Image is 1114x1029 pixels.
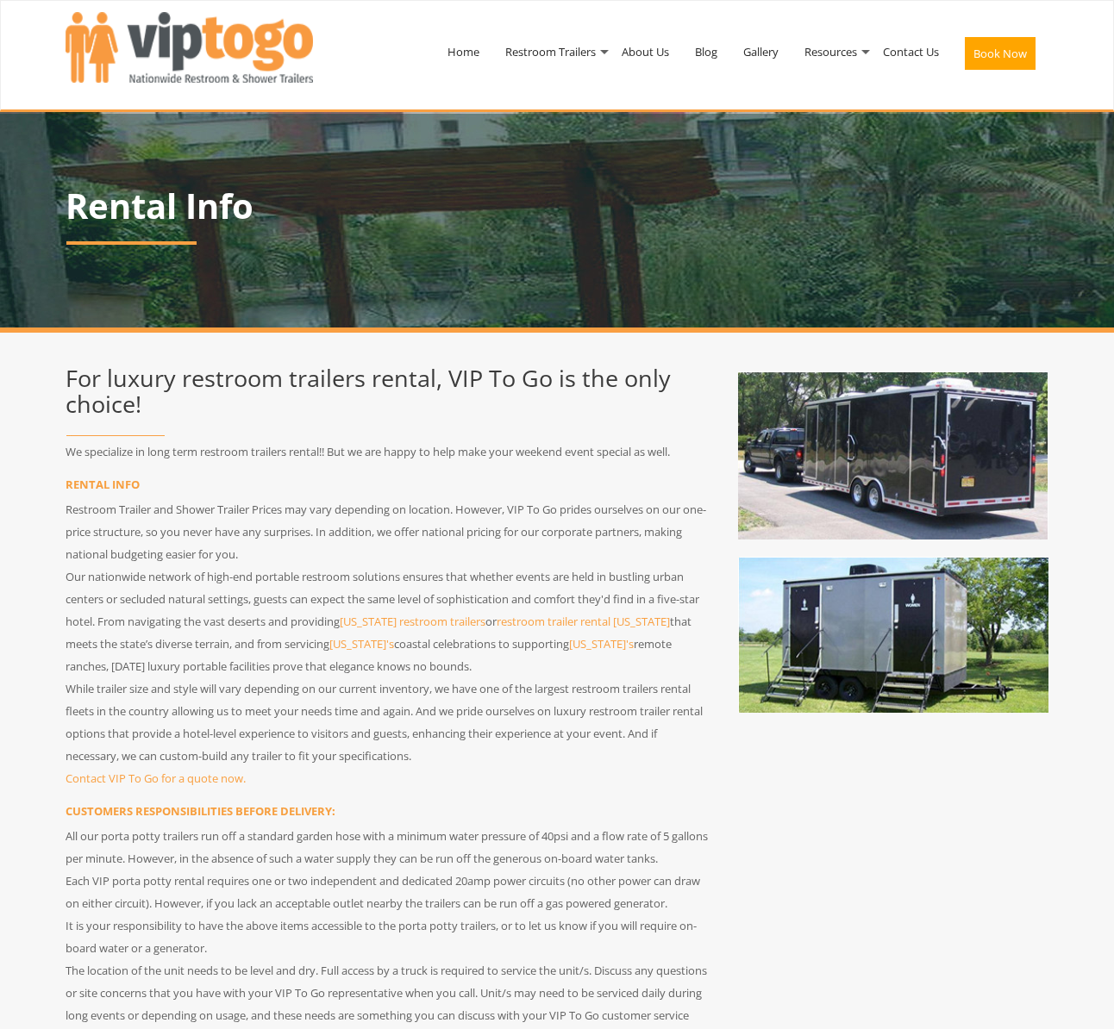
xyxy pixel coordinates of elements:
[66,914,712,959] li: It is your responsibility to have the above items accessible to the porta potty trailers, or to l...
[492,7,609,97] a: Restroom Trailers
[66,498,712,565] p: Restroom Trailer and Shower Trailer Prices may vary depending on location. However, VIP To Go pri...
[66,365,712,416] h2: For luxury restroom trailers rental, VIP To Go is the only choice!
[329,636,394,652] a: [US_STATE]'s
[66,12,313,83] img: VIPTOGO
[66,770,246,786] a: Contact VIP To Go for a quote now.
[738,371,1048,539] img: Washroom Trailer
[435,7,492,97] a: Home
[66,825,712,870] li: All our porta potty trailers run off a standard garden hose with a minimum water pressure of 40ps...
[66,187,1048,225] h1: Rental Info
[497,614,670,629] a: restroom trailer rental [US_STATE]
[952,7,1048,107] a: Book Now
[66,805,712,817] h3: CUSTOMERS RESPONSIBILITIES BEFORE DELIVERY:
[66,870,712,914] li: Each VIP porta potty rental requires one or two independent and dedicated 20amp power circuits (n...
[682,7,730,97] a: Blog
[730,7,792,97] a: Gallery
[792,7,870,97] a: Resources
[738,557,1048,713] img: Luxury Restroom Trailer
[870,7,952,97] a: Contact Us
[569,636,634,652] a: [US_STATE]'s
[66,677,712,767] p: While trailer size and style will vary depending on our current inventory, we have one of the lar...
[66,565,712,677] p: Our nationwide network of high-end portable restroom solutions ensures that whether events are he...
[340,614,485,629] a: [US_STATE] restroom trailers
[609,7,682,97] a: About Us
[965,37,1036,70] button: Book Now
[66,478,712,490] h3: RENTAL INFO
[66,440,712,463] p: We specialize in long term restroom trailers rental!! But we are happy to help make your weekend ...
